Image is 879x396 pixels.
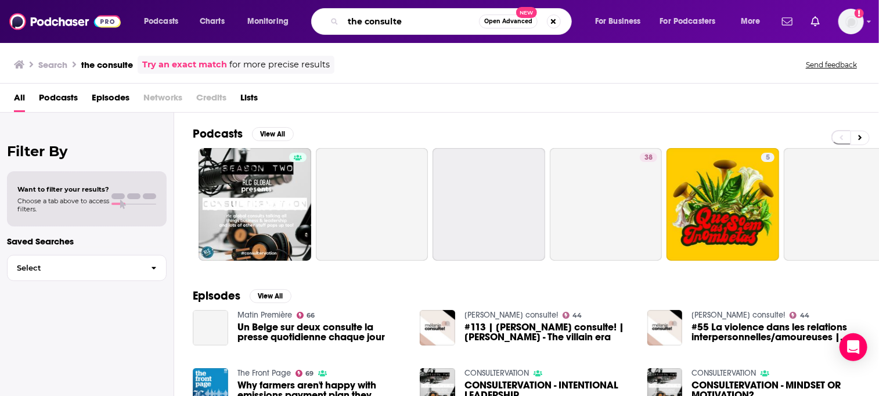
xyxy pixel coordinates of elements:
[9,10,121,33] img: Podchaser - Follow, Share and Rate Podcasts
[647,310,683,345] img: #55 La violence dans les relations interpersonnelles/amoureuses | Mélanie consulte! | Joane Turge...
[39,88,78,112] a: Podcasts
[81,59,133,70] h3: the consulte
[192,12,232,31] a: Charts
[573,313,582,318] span: 44
[563,312,582,319] a: 44
[240,88,258,112] a: Lists
[838,9,864,34] button: Show profile menu
[193,289,240,303] h2: Episodes
[8,264,142,272] span: Select
[7,255,167,281] button: Select
[237,368,291,378] a: The Front Page
[644,152,653,164] span: 38
[17,185,109,193] span: Want to filter your results?
[838,9,864,34] span: Logged in as TaraKennedy
[296,370,314,377] a: 69
[142,58,227,71] a: Try an exact match
[790,312,809,319] a: 44
[595,13,641,30] span: For Business
[464,322,633,342] a: #113 | Mélanie consulte! | Ginette Blais - The villain era
[484,19,532,24] span: Open Advanced
[691,310,785,320] a: Mélanie consulte!
[237,322,406,342] a: Un Belge sur deux consulte la presse quotidienne chaque jour
[464,322,633,342] span: #113 | [PERSON_NAME] consulte! | [PERSON_NAME] - The villain era
[343,12,479,31] input: Search podcasts, credits, & more...
[838,9,864,34] img: User Profile
[777,12,797,31] a: Show notifications dropdown
[550,148,662,261] a: 38
[667,148,779,261] a: 5
[237,310,292,320] a: Matin Première
[297,312,315,319] a: 66
[691,322,860,342] span: #55 La violence dans les relations interpersonnelles/amoureuses | [PERSON_NAME] consulte! | [PERS...
[196,88,226,112] span: Credits
[322,8,583,35] div: Search podcasts, credits, & more...
[653,12,733,31] button: open menu
[691,322,860,342] a: #55 La violence dans les relations interpersonnelles/amoureuses | Mélanie consulte! | Joane Turge...
[800,313,809,318] span: 44
[7,236,167,247] p: Saved Searches
[193,310,228,345] a: Un Belge sur deux consulte la presse quotidienne chaque jour
[17,197,109,213] span: Choose a tab above to access filters.
[806,12,824,31] a: Show notifications dropdown
[136,12,193,31] button: open menu
[420,310,455,345] img: #113 | Mélanie consulte! | Ginette Blais - The villain era
[464,368,529,378] a: CONSULTERVATION
[464,310,558,320] a: Mélanie consulte!
[239,12,304,31] button: open menu
[479,15,538,28] button: Open AdvancedNew
[802,60,860,70] button: Send feedback
[193,289,291,303] a: EpisodesView All
[193,127,243,141] h2: Podcasts
[247,13,289,30] span: Monitoring
[840,333,867,361] div: Open Intercom Messenger
[640,153,657,162] a: 38
[143,88,182,112] span: Networks
[516,7,537,18] span: New
[14,88,25,112] a: All
[855,9,864,18] svg: Add a profile image
[38,59,67,70] h3: Search
[307,313,315,318] span: 66
[660,13,716,30] span: For Podcasters
[761,153,774,162] a: 5
[200,13,225,30] span: Charts
[733,12,775,31] button: open menu
[691,368,756,378] a: CONSULTERVATION
[252,127,294,141] button: View All
[229,58,330,71] span: for more precise results
[250,289,291,303] button: View All
[587,12,655,31] button: open menu
[741,13,761,30] span: More
[144,13,178,30] span: Podcasts
[766,152,770,164] span: 5
[193,127,294,141] a: PodcastsView All
[7,143,167,160] h2: Filter By
[305,371,314,376] span: 69
[92,88,129,112] a: Episodes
